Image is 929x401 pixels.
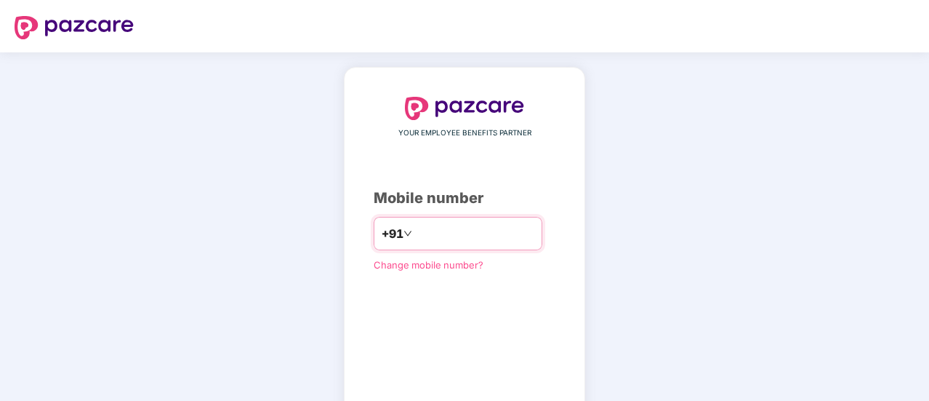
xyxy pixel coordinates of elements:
span: down [403,229,412,238]
div: Mobile number [374,187,555,210]
img: logo [405,97,524,120]
img: logo [15,16,134,39]
a: Change mobile number? [374,259,483,271]
span: YOUR EMPLOYEE BENEFITS PARTNER [398,127,531,139]
span: +91 [382,225,403,243]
